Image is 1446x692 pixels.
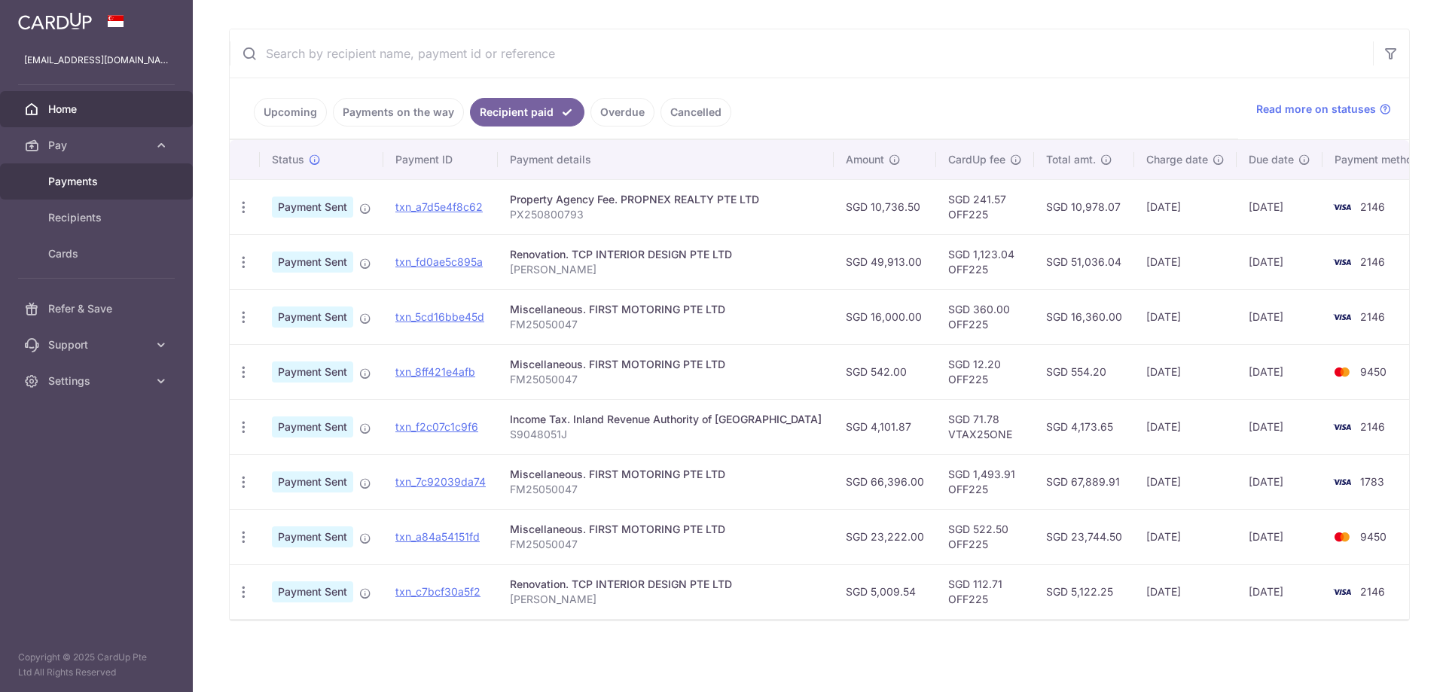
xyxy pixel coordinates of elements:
[1034,179,1134,234] td: SGD 10,978.07
[1134,564,1237,619] td: [DATE]
[272,306,353,328] span: Payment Sent
[510,482,822,497] p: FM25050047
[510,192,822,207] div: Property Agency Fee. PROPNEX REALTY PTE LTD
[272,526,353,547] span: Payment Sent
[395,365,475,378] a: txn_8ff421e4afb
[254,98,327,127] a: Upcoming
[1034,564,1134,619] td: SGD 5,122.25
[1327,308,1357,326] img: Bank Card
[936,399,1034,454] td: SGD 71.78 VTAX25ONE
[948,152,1005,167] span: CardUp fee
[48,337,148,352] span: Support
[1327,473,1357,491] img: Bank Card
[834,344,936,399] td: SGD 542.00
[48,373,148,389] span: Settings
[1134,179,1237,234] td: [DATE]
[1327,198,1357,216] img: Bank Card
[1237,344,1322,399] td: [DATE]
[395,255,483,268] a: txn_fd0ae5c895a
[834,564,936,619] td: SGD 5,009.54
[1360,475,1384,488] span: 1783
[1360,200,1385,213] span: 2146
[510,537,822,552] p: FM25050047
[660,98,731,127] a: Cancelled
[510,317,822,332] p: FM25050047
[1249,152,1294,167] span: Due date
[230,29,1373,78] input: Search by recipient name, payment id or reference
[834,399,936,454] td: SGD 4,101.87
[1327,418,1357,436] img: Bank Card
[272,152,304,167] span: Status
[1327,253,1357,271] img: Bank Card
[1360,310,1385,323] span: 2146
[1034,234,1134,289] td: SGD 51,036.04
[1360,255,1385,268] span: 2146
[936,564,1034,619] td: SGD 112.71 OFF225
[834,509,936,564] td: SGD 23,222.00
[1360,420,1385,433] span: 2146
[510,372,822,387] p: FM25050047
[510,467,822,482] div: Miscellaneous. FIRST MOTORING PTE LTD
[1237,179,1322,234] td: [DATE]
[272,471,353,492] span: Payment Sent
[395,530,480,543] a: txn_a84a54151fd
[383,140,498,179] th: Payment ID
[510,357,822,372] div: Miscellaneous. FIRST MOTORING PTE LTD
[498,140,834,179] th: Payment details
[510,302,822,317] div: Miscellaneous. FIRST MOTORING PTE LTD
[1256,102,1391,117] a: Read more on statuses
[590,98,654,127] a: Overdue
[48,246,148,261] span: Cards
[510,592,822,607] p: [PERSON_NAME]
[1146,152,1208,167] span: Charge date
[1327,363,1357,381] img: Bank Card
[936,344,1034,399] td: SGD 12.20 OFF225
[1237,234,1322,289] td: [DATE]
[846,152,884,167] span: Amount
[1034,344,1134,399] td: SGD 554.20
[1134,399,1237,454] td: [DATE]
[834,289,936,344] td: SGD 16,000.00
[936,289,1034,344] td: SGD 360.00 OFF225
[1360,530,1387,543] span: 9450
[18,12,92,30] img: CardUp
[936,179,1034,234] td: SGD 241.57 OFF225
[510,427,822,442] p: S9048051J
[1360,365,1387,378] span: 9450
[1360,585,1385,598] span: 2146
[834,179,936,234] td: SGD 10,736.50
[272,361,353,383] span: Payment Sent
[1134,509,1237,564] td: [DATE]
[510,207,822,222] p: PX250800793
[24,53,169,68] p: [EMAIL_ADDRESS][DOMAIN_NAME]
[395,585,480,598] a: txn_c7bcf30a5f2
[510,522,822,537] div: Miscellaneous. FIRST MOTORING PTE LTD
[1256,102,1376,117] span: Read more on statuses
[1322,140,1437,179] th: Payment method
[395,475,486,488] a: txn_7c92039da74
[1237,509,1322,564] td: [DATE]
[1046,152,1096,167] span: Total amt.
[272,197,353,218] span: Payment Sent
[272,416,353,437] span: Payment Sent
[48,138,148,153] span: Pay
[1034,454,1134,509] td: SGD 67,889.91
[834,234,936,289] td: SGD 49,913.00
[395,310,484,323] a: txn_5cd16bbe45d
[1237,399,1322,454] td: [DATE]
[1134,289,1237,344] td: [DATE]
[272,581,353,602] span: Payment Sent
[510,247,822,262] div: Renovation. TCP INTERIOR DESIGN PTE LTD
[510,577,822,592] div: Renovation. TCP INTERIOR DESIGN PTE LTD
[1034,399,1134,454] td: SGD 4,173.65
[1134,454,1237,509] td: [DATE]
[510,262,822,277] p: [PERSON_NAME]
[395,200,483,213] a: txn_a7d5e4f8c62
[272,251,353,273] span: Payment Sent
[1237,454,1322,509] td: [DATE]
[48,102,148,117] span: Home
[1034,509,1134,564] td: SGD 23,744.50
[1237,289,1322,344] td: [DATE]
[48,210,148,225] span: Recipients
[470,98,584,127] a: Recipient paid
